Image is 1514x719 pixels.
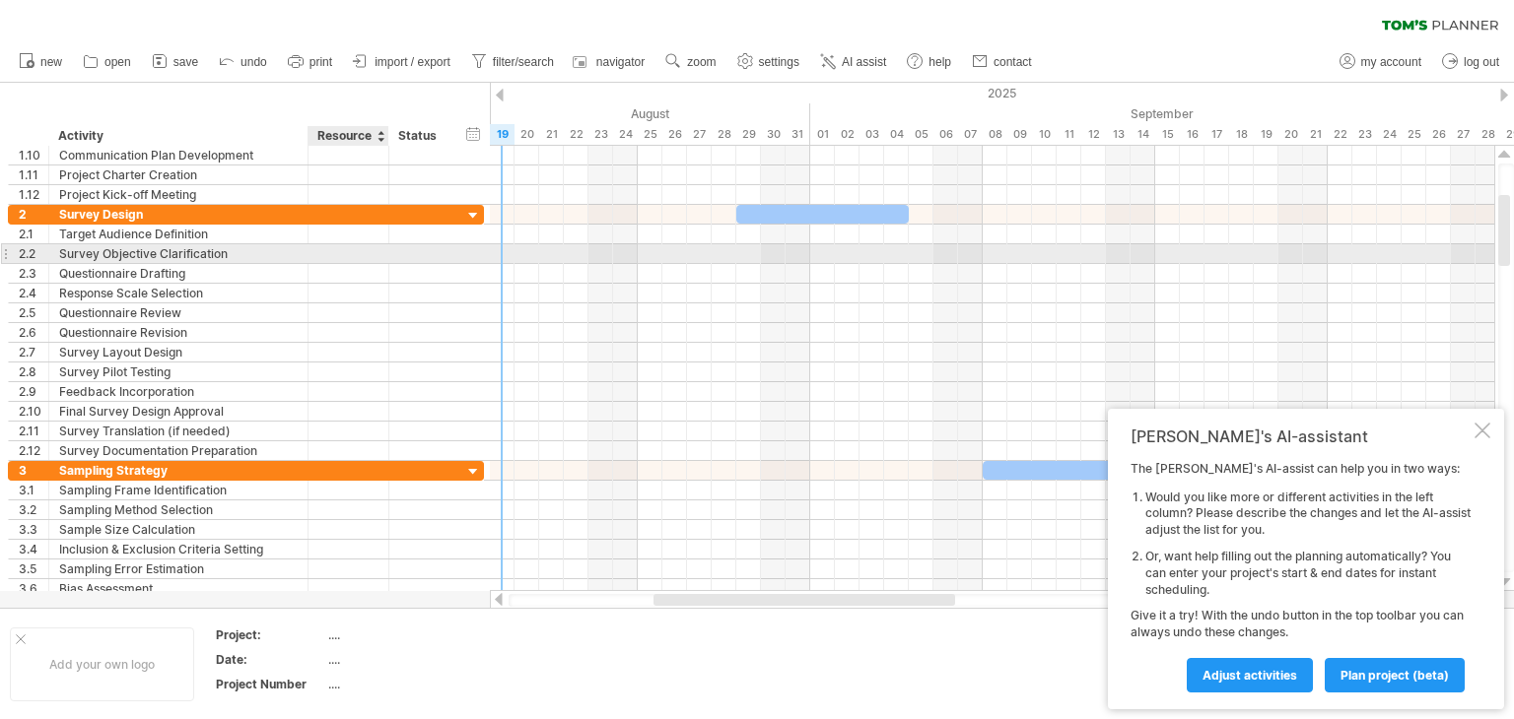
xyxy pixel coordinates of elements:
[884,124,909,145] div: Thursday, 4 September 2025
[1203,668,1297,683] span: Adjust activities
[1131,124,1155,145] div: Sunday, 14 September 2025
[19,402,48,421] div: 2.10
[58,126,297,146] div: Activity
[1278,124,1303,145] div: Saturday, 20 September 2025
[1007,124,1032,145] div: Tuesday, 9 September 2025
[59,225,298,243] div: Target Audience Definition
[147,49,204,75] a: save
[59,441,298,460] div: Survey Documentation Preparation
[173,55,198,69] span: save
[1341,668,1449,683] span: plan project (beta)
[515,124,539,145] div: Wednesday, 20 August 2025
[59,284,298,302] div: Response Scale Selection
[933,124,958,145] div: Saturday, 6 September 2025
[1057,124,1081,145] div: Thursday, 11 September 2025
[493,55,554,69] span: filter/search
[40,55,62,69] span: new
[638,124,662,145] div: Monday, 25 August 2025
[19,559,48,578] div: 3.5
[328,651,494,668] div: ....
[929,55,951,69] span: help
[19,422,48,440] div: 2.11
[1145,490,1471,539] li: Would you like more or different activities in the left column? Please describe the changes and l...
[375,55,450,69] span: import / export
[1476,124,1500,145] div: Sunday, 28 September 2025
[994,55,1032,69] span: contact
[19,441,48,460] div: 2.12
[78,49,137,75] a: open
[1155,124,1180,145] div: Monday, 15 September 2025
[59,382,298,401] div: Feedback Incorporation
[216,626,324,643] div: Project:
[1451,124,1476,145] div: Saturday, 27 September 2025
[310,55,332,69] span: print
[1464,55,1499,69] span: log out
[59,520,298,539] div: Sample Size Calculation
[398,126,442,146] div: Status
[786,124,810,145] div: Sunday, 31 August 2025
[19,323,48,342] div: 2.6
[902,49,957,75] a: help
[59,244,298,263] div: Survey Objective Clarification
[19,165,48,184] div: 1.11
[1180,124,1204,145] div: Tuesday, 16 September 2025
[539,124,564,145] div: Thursday, 21 August 2025
[759,55,799,69] span: settings
[1254,124,1278,145] div: Friday, 19 September 2025
[1426,124,1451,145] div: Friday, 26 September 2025
[810,124,835,145] div: Monday, 1 September 2025
[1106,124,1131,145] div: Saturday, 13 September 2025
[596,55,645,69] span: navigator
[732,49,805,75] a: settings
[19,343,48,361] div: 2.7
[19,382,48,401] div: 2.9
[1131,461,1471,691] div: The [PERSON_NAME]'s AI-assist can help you in two ways: Give it a try! With the undo button in th...
[909,124,933,145] div: Friday, 5 September 2025
[19,284,48,302] div: 2.4
[59,323,298,342] div: Questionnaire Revision
[59,579,298,598] div: Bias Assessment
[967,49,1038,75] a: contact
[860,124,884,145] div: Wednesday, 3 September 2025
[983,124,1007,145] div: Monday, 8 September 2025
[1335,49,1427,75] a: my account
[241,55,267,69] span: undo
[19,520,48,539] div: 3.3
[712,124,736,145] div: Thursday, 28 August 2025
[19,461,48,480] div: 3
[687,124,712,145] div: Wednesday, 27 August 2025
[59,343,298,361] div: Survey Layout Design
[466,49,560,75] a: filter/search
[283,49,338,75] a: print
[59,500,298,519] div: Sampling Method Selection
[1437,49,1505,75] a: log out
[1081,124,1106,145] div: Friday, 12 September 2025
[59,165,298,184] div: Project Charter Creation
[1325,658,1465,692] a: plan project (beta)
[660,49,722,75] a: zoom
[59,146,298,164] div: Communication Plan Development
[1402,124,1426,145] div: Thursday, 25 September 2025
[19,205,48,224] div: 2
[19,481,48,499] div: 3.1
[59,303,298,322] div: Questionnaire Review
[59,461,298,480] div: Sampling Strategy
[19,146,48,164] div: 1.10
[348,49,456,75] a: import / export
[59,422,298,440] div: Survey Translation (if needed)
[19,225,48,243] div: 2.1
[1352,124,1377,145] div: Tuesday, 23 September 2025
[1145,549,1471,598] li: Or, want help filling out the planning automatically? You can enter your project's start & end da...
[736,124,761,145] div: Friday, 29 August 2025
[1377,124,1402,145] div: Wednesday, 24 September 2025
[317,126,378,146] div: Resource
[10,627,194,701] div: Add your own logo
[328,676,494,692] div: ....
[216,676,324,692] div: Project Number
[19,244,48,263] div: 2.2
[19,362,48,381] div: 2.8
[958,124,983,145] div: Sunday, 7 September 2025
[328,626,494,643] div: ....
[59,481,298,499] div: Sampling Frame Identification
[104,55,131,69] span: open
